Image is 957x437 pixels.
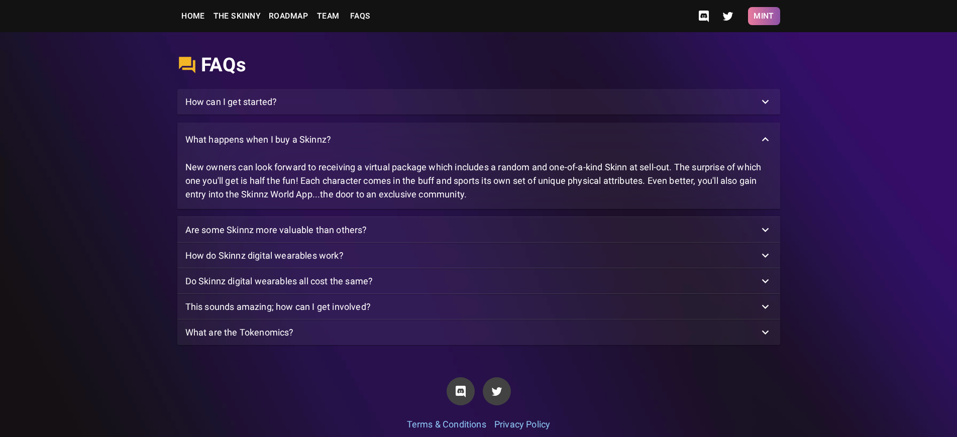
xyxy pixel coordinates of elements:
[177,319,780,345] div: What are the Tokenomics?
[177,243,780,268] div: How do Skinnz digital wearables work?
[185,160,772,201] p: New owners can look forward to receiving a virtual package which includes a random and one-of-a-k...
[185,95,277,108] p: How can I get started?
[344,6,376,26] a: FAQs
[185,274,373,288] p: Do Skinnz digital wearables all cost the same?
[185,249,344,262] p: How do Skinnz digital wearables work?
[494,419,550,429] a: Privacy Policy
[748,7,780,25] button: Mint
[407,419,486,429] a: Terms & Conditions
[185,223,367,237] p: Are some Skinnz more valuable than others?
[177,89,780,115] div: How can I get started?
[185,133,332,146] p: What happens when I buy a Skinnz?
[209,6,265,26] a: The Skinny
[177,123,780,156] div: What happens when I buy a Skinnz?
[177,217,780,243] div: Are some Skinnz more valuable than others?
[177,6,209,26] a: Home
[265,6,312,26] a: Roadmap
[177,294,780,319] div: This sounds amazing; how can I get involved?
[185,300,371,313] p: This sounds amazing; how can I get involved?
[185,325,294,339] p: What are the Tokenomics?
[201,53,246,77] h4: FAQs
[312,6,344,26] a: Team
[177,268,780,294] div: Do Skinnz digital wearables all cost the same?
